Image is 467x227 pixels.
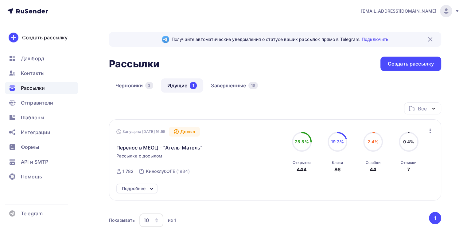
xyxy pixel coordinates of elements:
a: Черновики3 [109,78,160,93]
a: [EMAIL_ADDRESS][DOMAIN_NAME] [361,5,460,17]
span: Помощь [21,173,42,180]
div: 3 [145,82,153,89]
h2: Рассылки [109,58,159,70]
div: Создать рассылку [22,34,68,41]
span: Формы [21,143,39,151]
span: Шаблоны [21,114,44,121]
span: Контакты [21,70,45,77]
span: Рассылки [21,84,45,92]
a: КиноклубОГЕ (1934) [145,166,190,176]
a: Завершенные16 [204,78,264,93]
div: 7 [407,166,410,173]
button: Все [404,102,441,114]
div: 86 [334,166,341,173]
a: Дашборд [5,52,78,65]
span: Отправители [21,99,53,106]
span: Рассылка с досылом [116,153,162,159]
div: Создать рассылку [388,60,434,67]
div: 44 [370,166,376,173]
div: Клики [332,160,343,165]
div: Открытия [293,160,311,165]
div: КиноклубОГЕ [146,168,175,174]
span: Перенос в МЕОЦ - "Атель-Матель" [116,144,203,151]
span: 25.5% [295,139,309,144]
div: (1934) [176,168,190,174]
div: Все [418,105,426,112]
span: Интеграции [21,129,50,136]
div: Ошибки [366,160,380,165]
ul: Pagination [428,212,442,224]
a: Подключить [362,37,388,42]
span: API и SMTP [21,158,48,165]
span: 0.4% [403,139,414,144]
span: 2.4% [367,139,379,144]
button: Go to page 1 [429,212,441,224]
a: Шаблоны [5,111,78,124]
span: Telegram [21,210,43,217]
span: Дашборд [21,55,44,62]
div: 10 [144,217,149,224]
div: 1 [190,82,197,89]
div: 444 [297,166,307,173]
div: из 1 [168,217,176,223]
a: Формы [5,141,78,153]
span: 19.3% [331,139,344,144]
div: Подробнее [122,185,146,192]
div: Досыл [169,127,200,137]
span: [EMAIL_ADDRESS][DOMAIN_NAME] [361,8,436,14]
div: Отписки [401,160,416,165]
div: 16 [248,82,258,89]
a: Рассылки [5,82,78,94]
a: Отправители [5,97,78,109]
div: 1 782 [123,168,134,174]
a: Идущие1 [161,78,203,93]
img: Telegram [162,36,169,43]
div: Запущена [DATE] 16:55 [116,129,165,134]
div: Показывать [109,217,135,223]
a: Контакты [5,67,78,79]
span: Получайте автоматические уведомления о статусе ваших рассылок прямо в Telegram. [172,36,388,42]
